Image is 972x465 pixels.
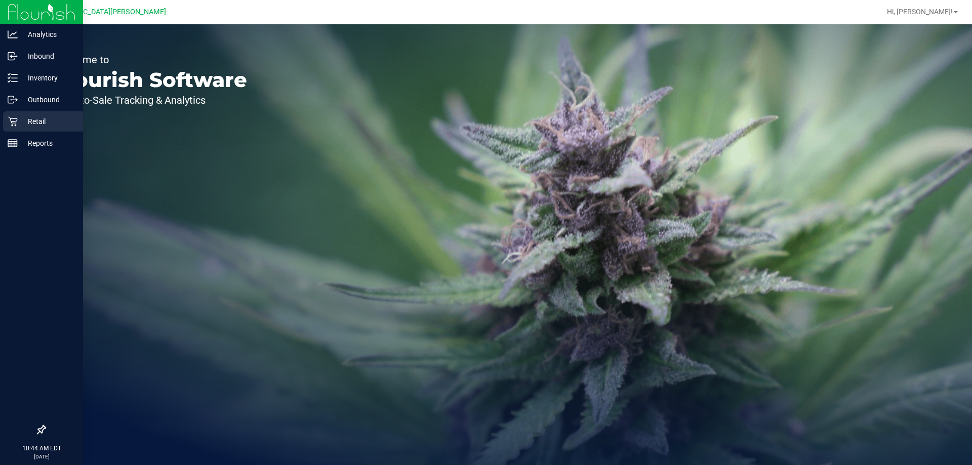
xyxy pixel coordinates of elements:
[8,73,18,83] inline-svg: Inventory
[18,28,78,40] p: Analytics
[18,50,78,62] p: Inbound
[18,72,78,84] p: Inventory
[8,138,18,148] inline-svg: Reports
[18,115,78,128] p: Retail
[41,8,166,16] span: [GEOGRAPHIC_DATA][PERSON_NAME]
[8,95,18,105] inline-svg: Outbound
[5,444,78,453] p: 10:44 AM EDT
[55,95,247,105] p: Seed-to-Sale Tracking & Analytics
[5,453,78,460] p: [DATE]
[8,116,18,126] inline-svg: Retail
[55,55,247,65] p: Welcome to
[8,51,18,61] inline-svg: Inbound
[887,8,953,16] span: Hi, [PERSON_NAME]!
[18,137,78,149] p: Reports
[55,70,247,90] p: Flourish Software
[18,94,78,106] p: Outbound
[8,29,18,39] inline-svg: Analytics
